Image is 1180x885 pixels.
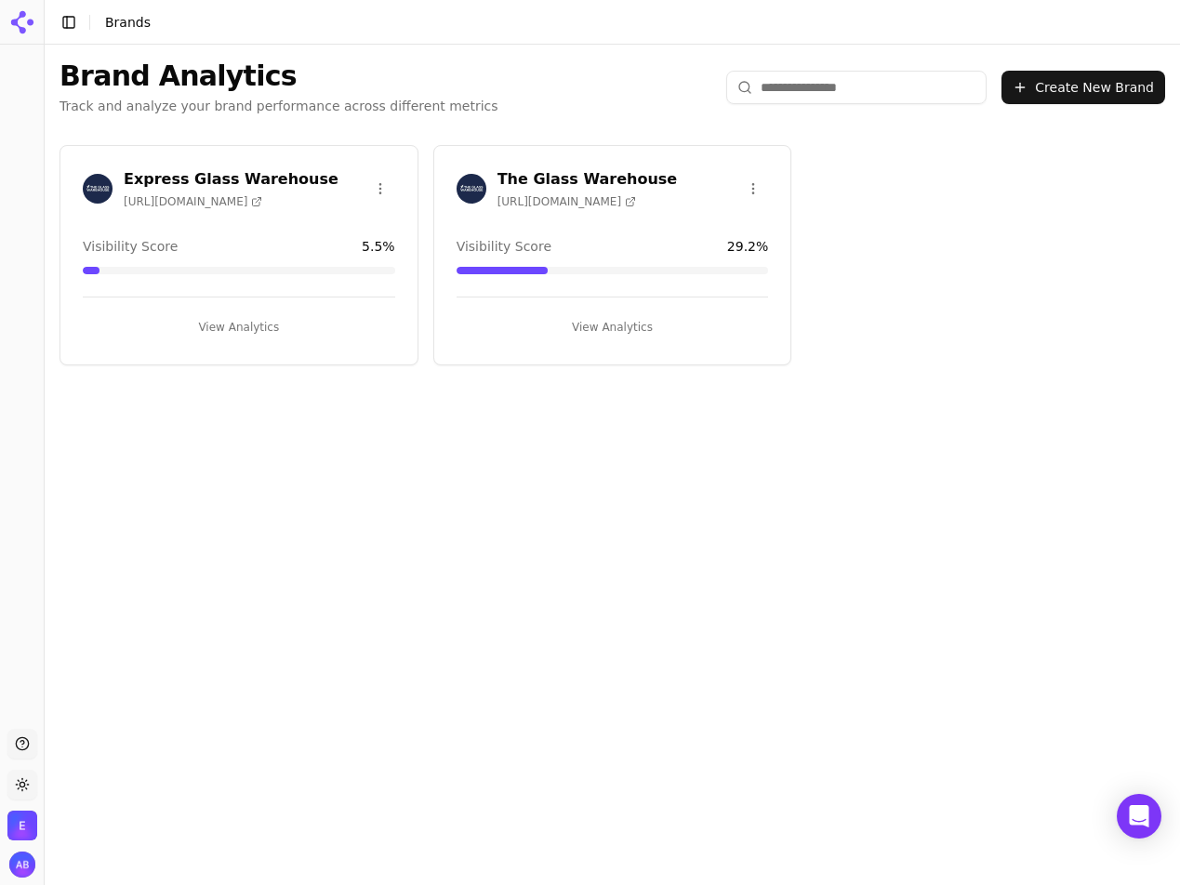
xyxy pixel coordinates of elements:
span: Visibility Score [457,237,551,256]
span: Brands [105,15,151,30]
nav: breadcrumb [105,13,151,32]
img: Express Toughening Ltd [7,811,37,840]
img: tab_keywords_by_traffic_grey.svg [185,108,200,123]
p: Track and analyze your brand performance across different metrics [60,97,498,115]
span: Visibility Score [83,237,178,256]
h1: Brand Analytics [60,59,498,93]
h3: Express Glass Warehouse [124,168,338,191]
img: The Glass Warehouse [457,174,486,204]
img: Express Glass Warehouse [83,174,113,204]
button: Open organization switcher [7,811,37,840]
div: Keywords by Traffic [206,110,313,122]
div: v 4.0.25 [52,30,91,45]
button: View Analytics [83,312,395,342]
span: [URL][DOMAIN_NAME] [497,194,636,209]
button: Open user button [9,852,35,878]
img: website_grey.svg [30,48,45,63]
img: Adam Blundell [9,852,35,878]
h3: The Glass Warehouse [497,168,678,191]
button: View Analytics [457,312,769,342]
span: [URL][DOMAIN_NAME] [124,194,262,209]
div: Domain Overview [71,110,166,122]
img: logo_orange.svg [30,30,45,45]
span: 29.2 % [727,237,768,256]
div: Domain: [URL] [48,48,132,63]
button: Create New Brand [1001,71,1165,104]
img: tab_domain_overview_orange.svg [50,108,65,123]
span: 5.5 % [362,237,395,256]
div: Open Intercom Messenger [1117,794,1161,839]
